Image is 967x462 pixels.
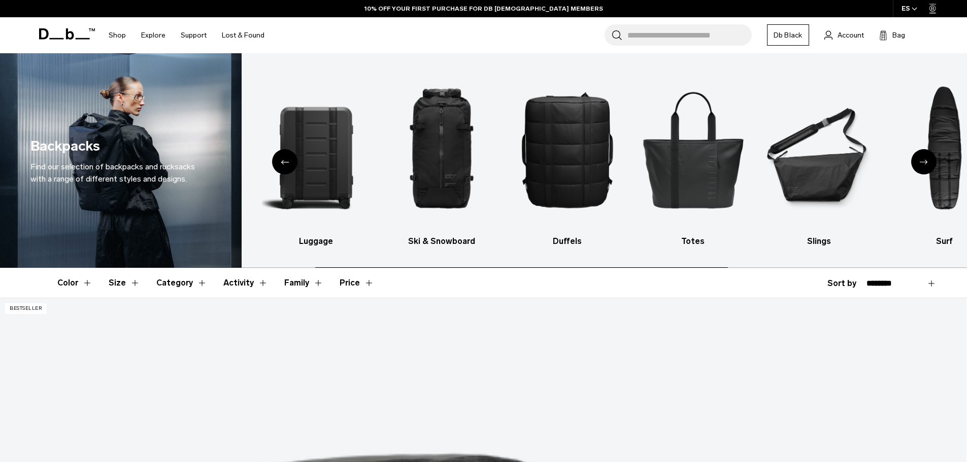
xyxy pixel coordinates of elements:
[388,68,496,247] a: Db Ski & Snowboard
[639,68,747,247] a: Db Totes
[262,68,370,247] li: 2 / 10
[223,268,268,298] button: Toggle Filter
[838,30,864,41] span: Account
[639,235,747,247] h3: Totes
[141,17,165,53] a: Explore
[911,149,937,174] div: Next slide
[388,68,496,230] img: Db
[765,68,873,230] img: Db
[262,68,370,247] a: Db Luggage
[262,68,370,230] img: Db
[137,68,245,247] a: Db All products
[109,268,140,298] button: Toggle Filter
[262,235,370,247] h3: Luggage
[30,162,195,184] span: Find our selection of backpacks and rucksacks with a range of different styles and designs.
[514,68,622,247] li: 4 / 10
[30,136,100,157] h1: Backpacks
[514,68,622,247] a: Db Duffels
[109,17,126,53] a: Shop
[364,4,603,13] a: 10% OFF YOUR FIRST PURCHASE FOR DB [DEMOGRAPHIC_DATA] MEMBERS
[137,235,245,247] h3: All products
[639,68,747,230] img: Db
[388,235,496,247] h3: Ski & Snowboard
[765,68,873,247] li: 6 / 10
[340,268,374,298] button: Toggle Price
[101,17,272,53] nav: Main Navigation
[284,268,323,298] button: Toggle Filter
[388,68,496,247] li: 3 / 10
[879,29,905,41] button: Bag
[272,149,297,174] div: Previous slide
[514,235,622,247] h3: Duffels
[222,17,264,53] a: Lost & Found
[767,24,809,46] a: Db Black
[156,268,207,298] button: Toggle Filter
[824,29,864,41] a: Account
[181,17,207,53] a: Support
[765,235,873,247] h3: Slings
[137,68,245,230] img: Db
[137,68,245,247] li: 1 / 10
[5,303,47,314] p: Bestseller
[765,68,873,247] a: Db Slings
[892,30,905,41] span: Bag
[639,68,747,247] li: 5 / 10
[514,68,622,230] img: Db
[57,268,92,298] button: Toggle Filter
